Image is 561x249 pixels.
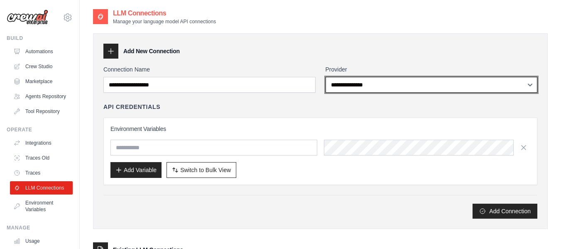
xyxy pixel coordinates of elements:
div: Build [7,35,73,42]
a: LLM Connections [10,181,73,195]
img: Logo [7,10,48,25]
a: Agents Repository [10,90,73,103]
a: Tool Repository [10,105,73,118]
a: Traces Old [10,151,73,165]
a: Crew Studio [10,60,73,73]
div: Operate [7,126,73,133]
a: Usage [10,234,73,248]
h3: Environment Variables [110,125,530,133]
a: Automations [10,45,73,58]
a: Traces [10,166,73,180]
a: Environment Variables [10,196,73,216]
div: Manage [7,224,73,231]
h4: API Credentials [103,103,160,111]
label: Provider [326,65,538,74]
h2: LLM Connections [113,8,216,18]
label: Connection Name [103,65,316,74]
p: Manage your language model API connections [113,18,216,25]
button: Add Connection [473,204,537,219]
a: Marketplace [10,75,73,88]
button: Switch to Bulk View [167,162,236,178]
h3: Add New Connection [123,47,180,55]
a: Integrations [10,136,73,150]
button: Add Variable [110,162,162,178]
span: Switch to Bulk View [180,166,231,174]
